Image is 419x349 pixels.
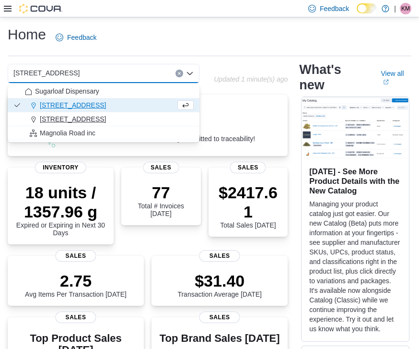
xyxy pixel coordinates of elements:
[25,271,127,298] div: Avg Items Per Transaction [DATE]
[160,333,280,344] h3: Top Brand Sales [DATE]
[35,162,86,173] span: Inventory
[394,3,396,14] p: |
[320,4,349,13] span: Feedback
[129,183,193,217] div: Total # Invoices [DATE]
[40,114,106,124] span: [STREET_ADDRESS]
[177,271,262,290] p: $31.40
[8,112,199,126] button: [STREET_ADDRESS]
[309,199,401,334] p: Managing your product catalog just got easier. Our new Catalog (Beta) puts more information at yo...
[55,250,96,262] span: Sales
[40,100,106,110] span: [STREET_ADDRESS]
[199,250,240,262] span: Sales
[216,183,280,229] div: Total Sales [DATE]
[216,183,280,221] p: $2417.61
[15,183,106,221] p: 18 units / 1357.96 g
[52,28,100,47] a: Feedback
[230,162,266,173] span: Sales
[214,75,288,83] p: Updated 1 minute(s) ago
[400,3,411,14] div: Kenneth Martin
[8,84,199,98] button: Sugarloaf Dispensary
[199,312,240,323] span: Sales
[8,84,199,140] div: Choose from the following options
[299,62,369,93] h2: What's new
[383,79,389,85] svg: External link
[177,271,262,298] div: Transaction Average [DATE]
[8,25,46,44] h1: Home
[357,3,377,13] input: Dark Mode
[143,162,179,173] span: Sales
[8,126,199,140] button: Magnolia Road inc
[40,128,95,138] span: Magnolia Road inc
[129,183,193,202] p: 77
[19,4,62,13] img: Cova
[15,183,106,237] div: Expired or Expiring in Next 30 Days
[25,271,127,290] p: 2.75
[309,167,401,195] h3: [DATE] - See More Product Details with the New Catalog
[67,33,96,42] span: Feedback
[55,312,96,323] span: Sales
[8,98,199,112] button: [STREET_ADDRESS]
[401,3,410,14] span: KM
[175,70,183,77] button: Clear input
[186,70,194,77] button: Close list of options
[13,67,80,79] span: [STREET_ADDRESS]
[35,86,99,96] span: Sugarloaf Dispensary
[381,70,411,85] a: View allExternal link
